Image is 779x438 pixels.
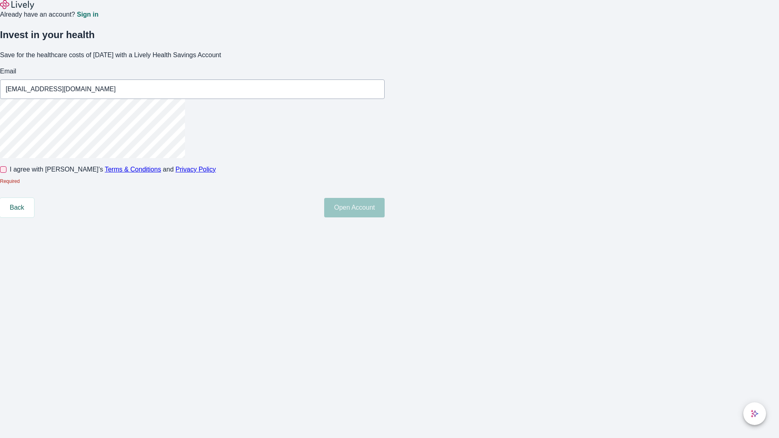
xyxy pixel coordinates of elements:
[751,410,759,418] svg: Lively AI Assistant
[10,165,216,174] span: I agree with [PERSON_NAME]’s and
[105,166,161,173] a: Terms & Conditions
[743,402,766,425] button: chat
[176,166,216,173] a: Privacy Policy
[77,11,98,18] a: Sign in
